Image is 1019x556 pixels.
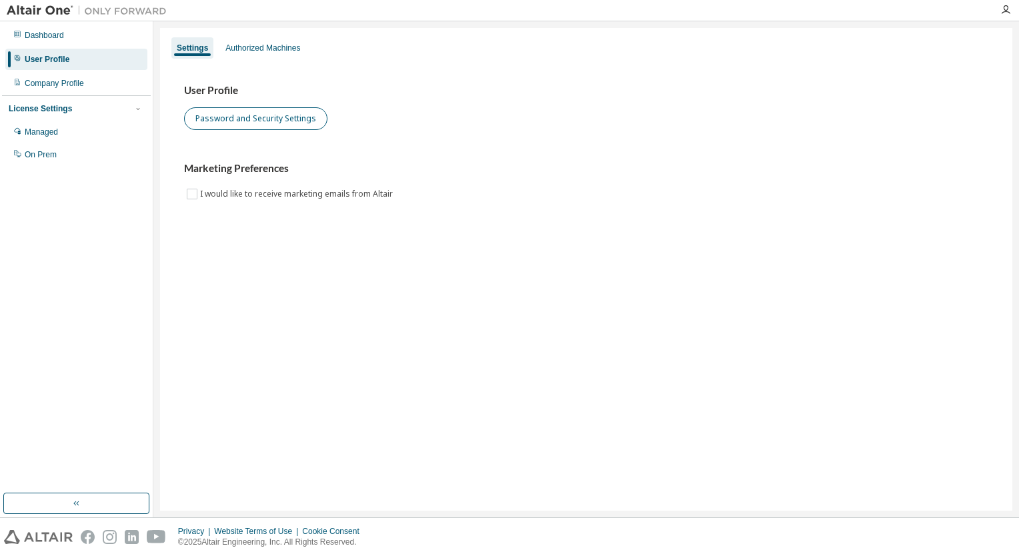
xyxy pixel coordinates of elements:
[25,54,69,65] div: User Profile
[4,530,73,544] img: altair_logo.svg
[9,103,72,114] div: License Settings
[225,43,300,53] div: Authorized Machines
[125,530,139,544] img: linkedin.svg
[184,84,988,97] h3: User Profile
[7,4,173,17] img: Altair One
[184,107,327,130] button: Password and Security Settings
[184,162,988,175] h3: Marketing Preferences
[178,526,214,537] div: Privacy
[178,537,367,548] p: © 2025 Altair Engineering, Inc. All Rights Reserved.
[81,530,95,544] img: facebook.svg
[25,78,84,89] div: Company Profile
[103,530,117,544] img: instagram.svg
[177,43,208,53] div: Settings
[25,149,57,160] div: On Prem
[214,526,302,537] div: Website Terms of Use
[25,30,64,41] div: Dashboard
[200,186,395,202] label: I would like to receive marketing emails from Altair
[147,530,166,544] img: youtube.svg
[302,526,367,537] div: Cookie Consent
[25,127,58,137] div: Managed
